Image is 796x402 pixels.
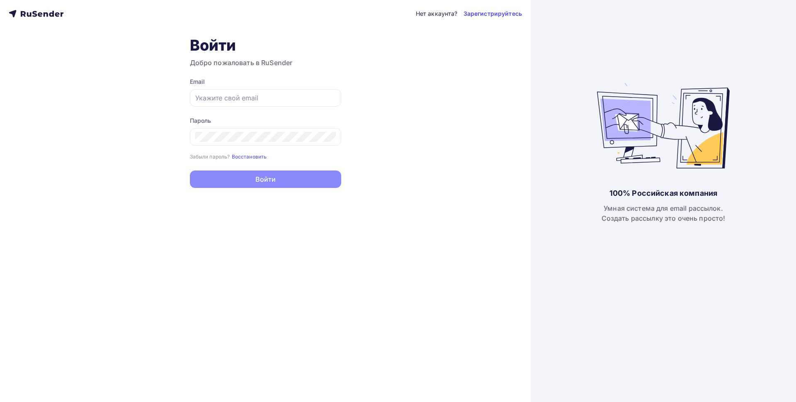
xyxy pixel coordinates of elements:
div: Умная система для email рассылок. Создать рассылку это очень просто! [602,203,726,223]
a: Зарегистрируйтесь [464,10,522,18]
button: Войти [190,171,341,188]
div: Пароль [190,117,341,125]
div: Нет аккаунта? [416,10,458,18]
a: Восстановить [232,153,267,160]
h1: Войти [190,36,341,54]
div: 100% Российская компания [609,188,717,198]
input: Укажите свой email [195,93,336,103]
small: Забыли пароль? [190,153,230,160]
div: Email [190,78,341,86]
h3: Добро пожаловать в RuSender [190,58,341,68]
